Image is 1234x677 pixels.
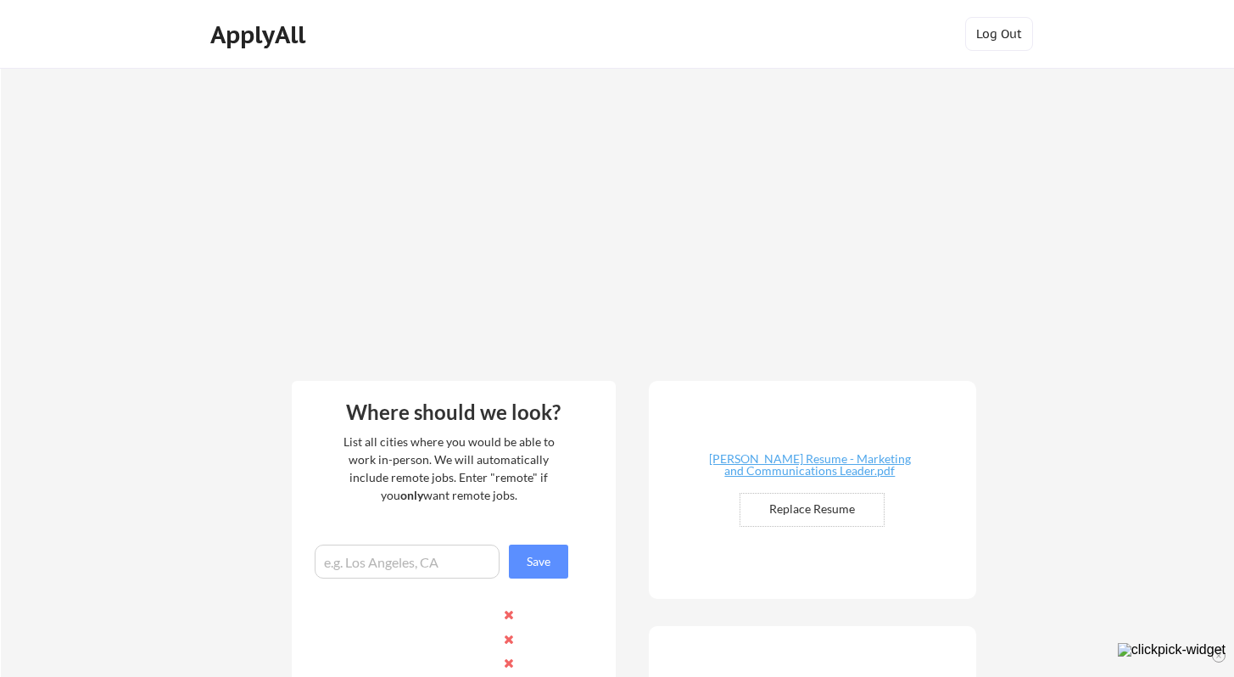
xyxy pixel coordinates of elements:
[315,545,500,579] input: e.g. Los Angeles, CA
[400,488,423,502] strong: only
[709,453,911,479] a: [PERSON_NAME] Resume - Marketing and Communications Leader.pdf
[709,453,911,477] div: [PERSON_NAME] Resume - Marketing and Communications Leader.pdf
[965,17,1033,51] button: Log Out
[296,402,611,422] div: Where should we look?
[210,20,310,49] div: ApplyAll
[332,433,566,504] div: List all cities where you would be able to work in-person. We will automatically include remote j...
[509,545,568,579] button: Save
